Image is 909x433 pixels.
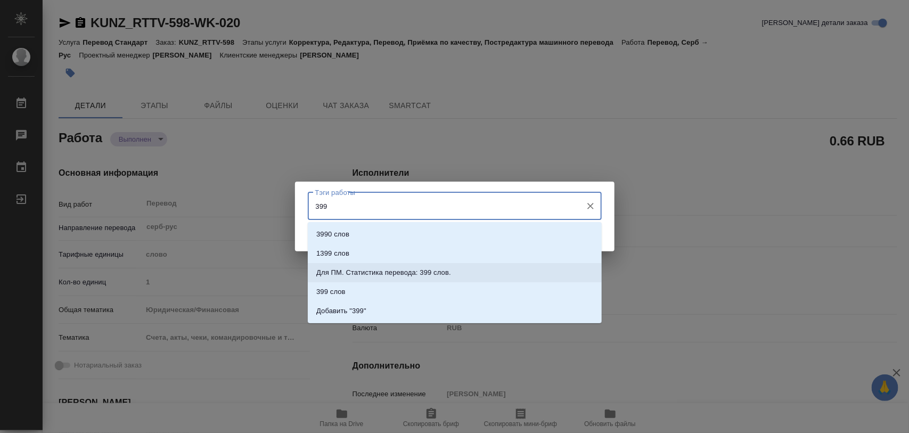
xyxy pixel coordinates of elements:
p: 399 слов [316,287,346,297]
p: 1399 слов [316,248,349,259]
p: 3990 слов [316,229,349,240]
p: Добавить "399" [316,306,366,316]
p: Для ПМ. Статистика перевода: 399 слов. [316,267,451,278]
button: Очистить [583,199,598,214]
